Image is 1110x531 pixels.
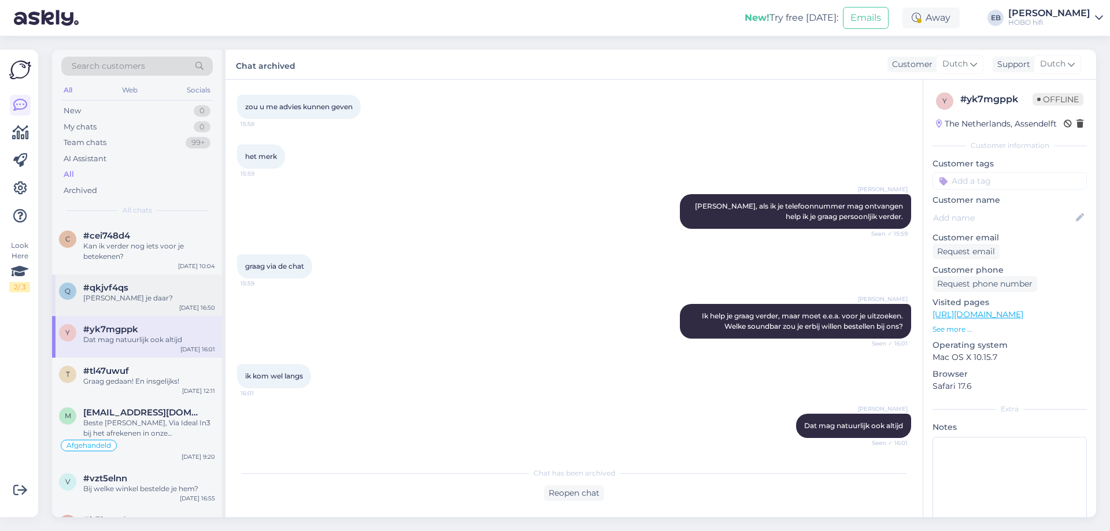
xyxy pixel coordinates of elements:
[933,276,1037,292] div: Request phone number
[66,442,111,449] span: Afgehandeld
[179,303,215,312] div: [DATE] 16:50
[902,8,960,28] div: Away
[942,96,947,105] span: y
[245,262,304,270] span: graag via de chat
[933,211,1074,224] input: Add name
[1008,9,1103,27] a: [PERSON_NAME]HOBO hifi
[182,452,215,461] div: [DATE] 9:20
[72,60,145,72] span: Search customers
[83,241,215,262] div: Kan ik verder nog iets voor je betekenen?
[933,194,1087,206] p: Customer name
[240,120,284,128] span: 15:58
[1008,9,1090,18] div: [PERSON_NAME]
[936,118,1057,130] div: The Netherlands, Assendelft
[64,137,106,148] div: Team chats
[83,335,215,345] div: Dat mag natuurlijk ook altijd
[194,105,210,117] div: 0
[9,282,30,292] div: 2 / 3
[83,473,127,484] span: #vzt5elnn
[65,287,71,295] span: q
[83,418,215,439] div: Beste [PERSON_NAME], Via Ideal In3 bij het afrekenen in onze webshopkassa kan je gebruikmaken van...
[83,366,129,376] span: #tl47uwuf
[933,421,1087,433] p: Notes
[933,368,1087,380] p: Browser
[83,324,138,335] span: #yk7mgppk
[65,328,70,337] span: y
[933,140,1087,151] div: Customer information
[245,372,303,380] span: ik kom wel langs
[864,439,908,447] span: Seen ✓ 16:01
[745,12,769,23] b: New!
[64,185,97,196] div: Archived
[993,58,1030,70] div: Support
[64,105,81,117] div: New
[83,484,215,494] div: Bij welke winkel bestelde je hem?
[178,262,215,270] div: [DATE] 10:04
[745,11,838,25] div: Try free [DATE]:
[933,339,1087,351] p: Operating system
[64,169,74,180] div: All
[83,231,130,241] span: #cei748d4
[83,293,215,303] div: [PERSON_NAME] je daar?
[858,185,908,194] span: [PERSON_NAME]
[933,380,1087,392] p: Safari 17.6
[933,404,1087,414] div: Extra
[933,244,1000,259] div: Request email
[65,477,70,486] span: v
[534,468,615,478] span: Chat has been archived
[864,339,908,348] span: Seen ✓ 16:01
[960,92,1033,106] div: # yk7mgppk
[804,421,903,430] span: Dat mag natuurlijk ook altijd
[1040,58,1065,70] span: Dutch
[933,172,1087,190] input: Add a tag
[544,485,604,501] div: Reopen chat
[933,264,1087,276] p: Customer phone
[184,83,213,98] div: Socials
[120,83,140,98] div: Web
[245,152,277,161] span: het merk
[858,404,908,413] span: [PERSON_NAME]
[65,411,71,420] span: m
[64,121,97,133] div: My chats
[180,494,215,503] div: [DATE] 16:55
[933,232,1087,244] p: Customer email
[702,311,905,331] span: Ik help je graag verder, maar moet e.e.a. voor je uitzoeken. Welke soundbar zou je erbij willen b...
[240,279,284,288] span: 15:59
[236,57,295,72] label: Chat archived
[83,515,135,525] span: #h3krua4w
[695,202,905,221] span: [PERSON_NAME], als ik je telefoonnummer mag ontvangen help ik je graag persoonljik verder.
[933,324,1087,335] p: See more ...
[933,158,1087,170] p: Customer tags
[64,153,106,165] div: AI Assistant
[186,137,210,148] div: 99+
[182,387,215,395] div: [DATE] 12:11
[180,345,215,354] div: [DATE] 16:01
[9,240,30,292] div: Look Here
[858,295,908,303] span: [PERSON_NAME]
[942,58,968,70] span: Dutch
[864,229,908,238] span: Seen ✓ 15:59
[61,83,75,98] div: All
[1033,93,1083,106] span: Offline
[1008,18,1090,27] div: HOBO hifi
[66,370,70,378] span: t
[843,7,889,29] button: Emails
[933,296,1087,309] p: Visited pages
[987,10,1004,26] div: EB
[240,389,284,398] span: 16:01
[194,121,210,133] div: 0
[933,351,1087,363] p: Mac OS X 10.15.7
[245,102,353,111] span: zou u me advies kunnen geven
[65,235,71,243] span: c
[933,309,1023,320] a: [URL][DOMAIN_NAME]
[9,59,31,81] img: Askly Logo
[83,407,203,418] span: m_de_jong7@hotmail.com
[887,58,933,70] div: Customer
[123,205,152,216] span: All chats
[83,376,215,387] div: Graag gedaan! En insgelijks!
[83,283,128,293] span: #qkjvf4qs
[240,169,284,178] span: 15:59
